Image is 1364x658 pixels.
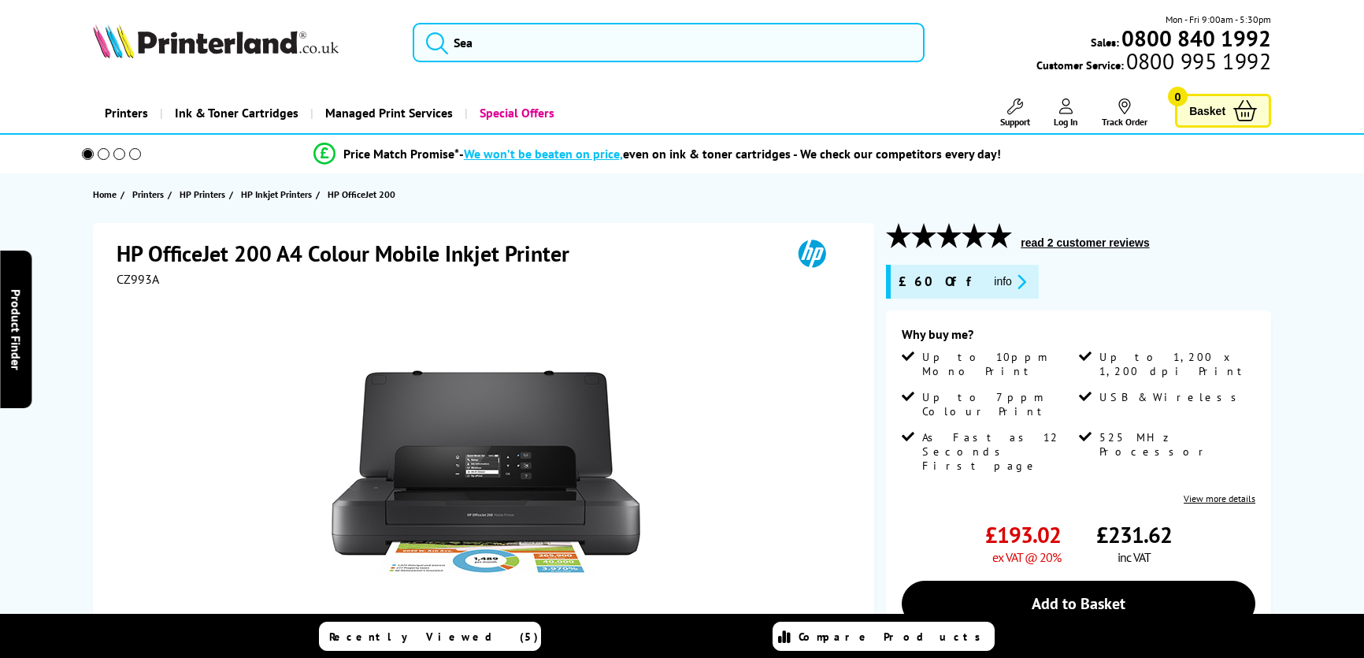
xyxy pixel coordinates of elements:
[132,186,168,203] a: Printers
[1099,390,1245,404] span: USB & Wireless
[1000,116,1030,128] span: Support
[175,93,298,133] span: Ink & Toner Cartridges
[922,390,1075,418] span: Up to 7ppm Colour Print
[899,273,981,291] span: £60 Off
[241,186,312,203] span: HP Inkjet Printers
[776,239,848,268] img: HP
[1096,520,1172,549] span: £231.62
[93,93,160,133] a: Printers
[989,273,1031,291] button: promo-description
[992,549,1061,565] span: ex VAT @ 20%
[241,186,316,203] a: HP Inkjet Printers
[1168,87,1188,106] span: 0
[319,622,541,651] a: Recently Viewed (5)
[93,186,117,203] span: Home
[180,186,225,203] span: HP Printers
[1184,493,1255,504] a: View more details
[464,146,623,162] span: We won’t be beaten on price,
[1016,236,1154,250] button: read 2 customer reviews
[8,288,24,370] span: Product Finder
[1118,549,1151,565] span: inc VAT
[985,520,1061,549] span: £193.02
[465,93,566,133] a: Special Offers
[1099,430,1252,459] span: 525 MHz Processor
[799,630,989,644] span: Compare Products
[902,581,1255,626] a: Add to Basket
[1119,31,1271,46] a: 0800 840 1992
[922,350,1075,378] span: Up to 10ppm Mono Print
[922,430,1075,473] span: As Fast as 12 Seconds First page
[93,186,120,203] a: Home
[413,23,925,62] input: Sea
[902,326,1255,350] div: Why buy me?
[1121,24,1271,53] b: 0800 840 1992
[343,146,459,162] span: Price Match Promise*
[310,93,465,133] a: Managed Print Services
[1000,99,1030,128] a: Support
[1124,54,1271,69] span: 0800 995 1992
[459,146,1001,162] div: - even on ink & toner cartridges - We check our competitors every day!
[328,188,395,200] span: HP OfficeJet 200
[1036,54,1271,72] span: Customer Service:
[180,186,229,203] a: HP Printers
[93,24,393,61] a: Printerland Logo
[93,24,339,58] img: Printerland Logo
[160,93,310,133] a: Ink & Toner Cartridges
[117,271,159,287] span: CZ993A
[329,630,539,644] span: Recently Viewed (5)
[60,140,1255,168] li: modal_Promise
[1175,94,1271,128] a: Basket 0
[117,239,585,268] h1: HP OfficeJet 200 A4 Colour Mobile Inkjet Printer
[1166,12,1271,27] span: Mon - Fri 9:00am - 5:30pm
[332,318,640,627] img: HP OfficeJet 200
[1189,100,1225,121] span: Basket
[132,186,164,203] span: Printers
[1099,350,1252,378] span: Up to 1,200 x 1,200 dpi Print
[1054,116,1078,128] span: Log In
[773,622,995,651] a: Compare Products
[1102,99,1147,128] a: Track Order
[1054,99,1078,128] a: Log In
[1091,35,1119,50] span: Sales:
